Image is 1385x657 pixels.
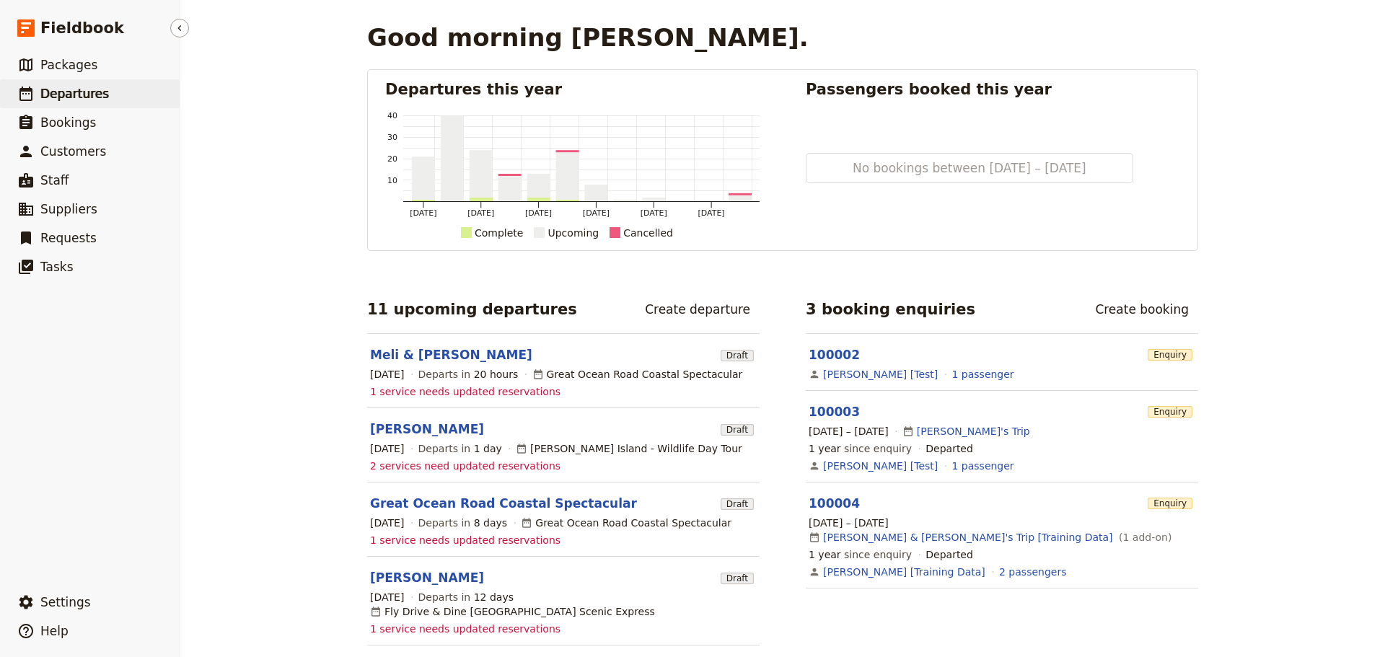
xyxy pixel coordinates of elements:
span: 12 days [474,591,514,603]
span: Departs in [418,516,507,530]
div: Great Ocean Road Coastal Spectacular [521,516,731,530]
a: [PERSON_NAME] [Test] [823,367,938,382]
a: View the passengers for this booking [951,459,1014,473]
tspan: 40 [387,111,397,120]
span: Enquiry [1148,498,1192,509]
a: [PERSON_NAME]'s Trip [917,424,1030,438]
h1: Good morning [PERSON_NAME]. [367,23,809,52]
tspan: 10 [387,176,397,185]
tspan: [DATE] [410,208,436,218]
span: ( 1 add-on ) [1116,530,1172,544]
div: Departed [925,547,973,562]
span: Bookings [40,115,96,130]
h2: 11 upcoming departures [367,299,577,320]
span: [DATE] [370,367,404,382]
h2: Passengers booked this year [806,79,1180,100]
span: 1 year [809,549,841,560]
span: [DATE] [370,441,404,456]
span: Departures [40,87,109,101]
span: [DATE] – [DATE] [809,516,889,530]
span: Departs in [418,367,519,382]
a: Great Ocean Road Coastal Spectacular [370,495,637,512]
a: [PERSON_NAME] [Training Data] [823,565,985,579]
div: Upcoming [548,224,599,242]
span: Draft [721,573,754,584]
span: 1 service needs updated reservations [370,384,560,399]
tspan: [DATE] [583,208,610,218]
span: Enquiry [1148,349,1192,361]
h2: 3 booking enquiries [806,299,975,320]
span: 2 services need updated reservations [370,459,560,473]
a: 100004 [809,496,860,511]
button: Hide menu [170,19,189,38]
span: [DATE] [370,516,404,530]
a: View the passengers for this booking [951,367,1014,382]
tspan: [DATE] [467,208,494,218]
span: since enquiry [809,441,912,456]
span: Staff [40,173,69,188]
span: Customers [40,144,106,159]
div: Complete [475,224,523,242]
a: View the passengers for this booking [999,565,1066,579]
a: Create departure [636,297,760,322]
a: Meli & [PERSON_NAME] [370,346,532,363]
span: Enquiry [1148,406,1192,418]
span: 1 service needs updated reservations [370,622,560,636]
span: [DATE] – [DATE] [809,424,889,438]
div: Fly Drive & Dine [GEOGRAPHIC_DATA] Scenic Express [370,604,655,619]
span: 8 days [474,517,507,529]
a: [PERSON_NAME] [Test] [823,459,938,473]
a: Create booking [1086,297,1198,322]
span: Departs in [418,441,502,456]
tspan: 20 [387,154,397,164]
div: Departed [925,441,973,456]
span: Requests [40,231,97,245]
a: 100002 [809,348,860,362]
span: 1 service needs updated reservations [370,533,560,547]
span: [DATE] [370,590,404,604]
span: Tasks [40,260,74,274]
a: [PERSON_NAME] [370,420,484,438]
div: [PERSON_NAME] Island - Wildlife Day Tour [516,441,742,456]
div: Great Ocean Road Coastal Spectacular [532,367,743,382]
tspan: [DATE] [641,208,667,218]
span: Draft [721,424,754,436]
a: [PERSON_NAME] & [PERSON_NAME]'s Trip [Training Data] [823,530,1113,544]
tspan: [DATE] [525,208,552,218]
span: Fieldbook [40,17,124,39]
span: Draft [721,498,754,510]
tspan: 30 [387,133,397,142]
span: Departs in [418,590,514,604]
h2: Departures this year [385,79,760,100]
a: 100003 [809,405,860,419]
span: Suppliers [40,202,97,216]
span: 1 year [809,443,841,454]
span: Packages [40,58,97,72]
span: 1 day [474,443,502,454]
a: [PERSON_NAME] [370,569,484,586]
span: No bookings between [DATE] – [DATE] [853,159,1086,177]
span: since enquiry [809,547,912,562]
span: 20 hours [474,369,519,380]
span: Settings [40,595,91,609]
div: Cancelled [623,224,673,242]
span: Draft [721,350,754,361]
span: Help [40,624,69,638]
tspan: [DATE] [698,208,725,218]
